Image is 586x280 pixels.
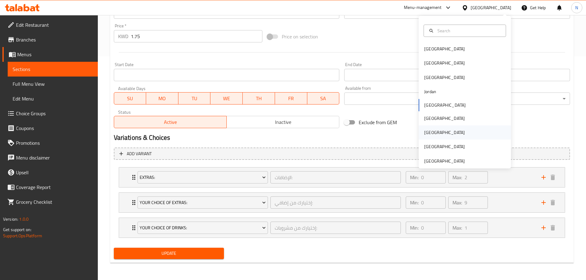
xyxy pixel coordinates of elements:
[117,118,224,127] span: Active
[140,199,266,207] span: Your Choice Of Extras:
[2,195,98,209] a: Grocery Checklist
[119,193,565,212] div: Expand
[2,18,98,32] a: Edit Restaurant
[359,119,397,126] span: Exclude from GEM
[2,150,98,165] a: Menu disclaimer
[424,115,465,122] div: [GEOGRAPHIC_DATA]
[310,94,337,103] span: SA
[226,116,339,128] button: Inactive
[114,248,224,259] button: Update
[131,30,263,42] input: Please enter price
[3,226,31,234] span: Get support on:
[307,92,340,105] button: SA
[8,62,98,77] a: Sections
[460,93,570,105] div: ​
[575,4,578,11] span: N
[410,199,419,206] p: Min:
[138,222,268,234] button: Your Choice Of Drinks:
[19,215,29,223] span: 1.0.0
[548,198,557,207] button: delete
[229,118,337,127] span: Inactive
[2,165,98,180] a: Upsell
[452,224,462,231] p: Max:
[424,74,465,81] div: [GEOGRAPHIC_DATA]
[548,223,557,232] button: delete
[424,143,465,150] div: [GEOGRAPHIC_DATA]
[213,94,240,103] span: WE
[539,173,548,182] button: add
[114,165,570,190] li: Expand
[275,92,307,105] button: FR
[210,92,243,105] button: WE
[452,199,462,206] p: Max:
[3,232,42,240] a: Support.OpsPlatform
[114,92,146,105] button: SU
[243,92,275,105] button: TH
[344,93,455,105] div: ​
[114,215,570,240] li: Expand
[181,94,208,103] span: TU
[277,94,305,103] span: FR
[424,88,436,95] div: Jordan
[424,60,465,66] div: [GEOGRAPHIC_DATA]
[16,110,93,117] span: Choice Groups
[119,218,565,238] div: Expand
[282,33,318,40] span: Price on selection
[8,77,98,91] a: Full Menu View
[119,168,565,187] div: Expand
[114,116,227,128] button: Active
[404,4,442,11] div: Menu-management
[2,47,98,62] a: Menus
[119,250,219,257] span: Update
[2,32,98,47] a: Branches
[114,133,570,142] h2: Variations & Choices
[178,92,211,105] button: TU
[3,215,18,223] span: Version:
[13,95,93,102] span: Edit Menu
[149,94,176,103] span: MO
[16,198,93,206] span: Grocery Checklist
[410,224,419,231] p: Min:
[114,148,570,160] button: Add variant
[138,171,268,183] button: Extras:
[452,174,462,181] p: Max:
[16,169,93,176] span: Upsell
[435,27,502,34] input: Search
[2,136,98,150] a: Promotions
[16,124,93,132] span: Coupons
[424,45,465,52] div: [GEOGRAPHIC_DATA]
[118,33,128,40] p: KWD
[140,224,266,232] span: Your Choice Of Drinks:
[2,121,98,136] a: Coupons
[16,21,93,29] span: Edit Restaurant
[17,51,93,58] span: Menus
[16,154,93,161] span: Menu disclaimer
[146,92,178,105] button: MO
[424,129,465,136] div: [GEOGRAPHIC_DATA]
[539,198,548,207] button: add
[16,36,93,43] span: Branches
[2,180,98,195] a: Coverage Report
[16,183,93,191] span: Coverage Report
[138,196,268,209] button: Your Choice Of Extras:
[8,91,98,106] a: Edit Menu
[424,158,465,164] div: [GEOGRAPHIC_DATA]
[2,106,98,121] a: Choice Groups
[117,94,144,103] span: SU
[127,150,152,158] span: Add variant
[410,174,419,181] p: Min:
[13,65,93,73] span: Sections
[13,80,93,88] span: Full Menu View
[245,94,273,103] span: TH
[140,174,266,181] span: Extras:
[471,4,511,11] div: [GEOGRAPHIC_DATA]
[16,139,93,147] span: Promotions
[548,173,557,182] button: delete
[539,223,548,232] button: add
[114,190,570,215] li: Expand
